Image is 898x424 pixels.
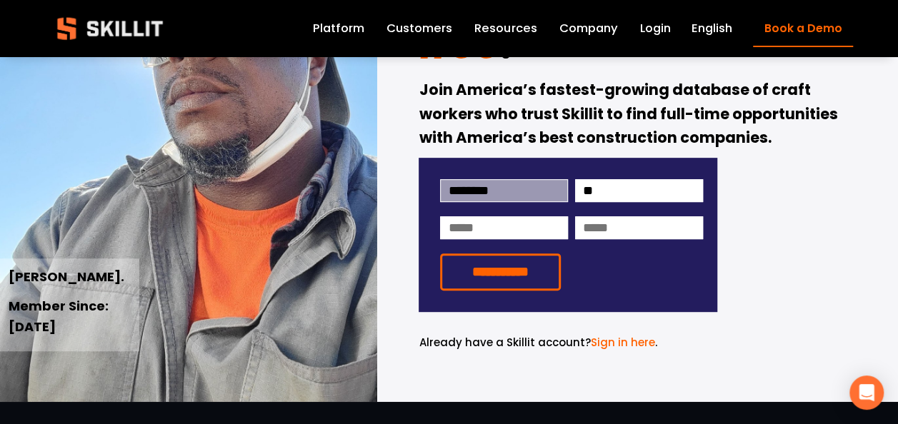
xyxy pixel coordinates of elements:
[692,20,732,38] span: English
[419,334,717,351] p: .
[849,375,884,410] div: Open Intercom Messenger
[640,19,671,39] a: Login
[590,335,654,350] a: Sign in here
[474,19,537,39] a: folder dropdown
[386,19,452,39] a: Customers
[474,20,537,38] span: Resources
[419,335,590,350] span: Already have a Skillit account?
[9,297,111,335] strong: Member Since: [DATE]
[312,19,364,39] a: Platform
[500,16,511,73] strong: .
[753,11,853,47] a: Book a Demo
[559,19,618,39] a: Company
[45,7,175,50] img: Skillit
[9,268,124,286] strong: [PERSON_NAME].
[419,79,840,148] strong: Join America’s fastest-growing database of craft workers who trust Skillit to find full-time oppo...
[692,19,732,39] div: language picker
